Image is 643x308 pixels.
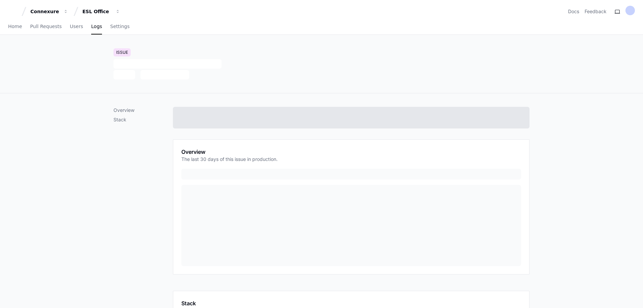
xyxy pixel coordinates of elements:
[8,19,22,34] a: Home
[585,8,607,15] button: Feedback
[70,24,83,28] span: Users
[80,5,123,18] button: ESL Office
[181,299,196,307] h1: Stack
[82,8,111,15] div: ESL Office
[568,8,579,15] a: Docs
[113,116,173,123] p: Stack
[91,19,102,34] a: Logs
[110,24,129,28] span: Settings
[30,19,61,34] a: Pull Requests
[91,24,102,28] span: Logs
[110,19,129,34] a: Settings
[181,148,278,156] h1: Overview
[30,24,61,28] span: Pull Requests
[181,156,278,163] p: The last 30 days of this issue in production.
[8,24,22,28] span: Home
[70,19,83,34] a: Users
[181,299,521,307] app-pz-page-link-header: Stack
[28,5,71,18] button: Connexure
[30,8,59,15] div: Connexure
[181,148,521,167] app-pz-page-link-header: Overview
[113,48,131,56] div: Issue
[113,107,173,114] p: Overview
